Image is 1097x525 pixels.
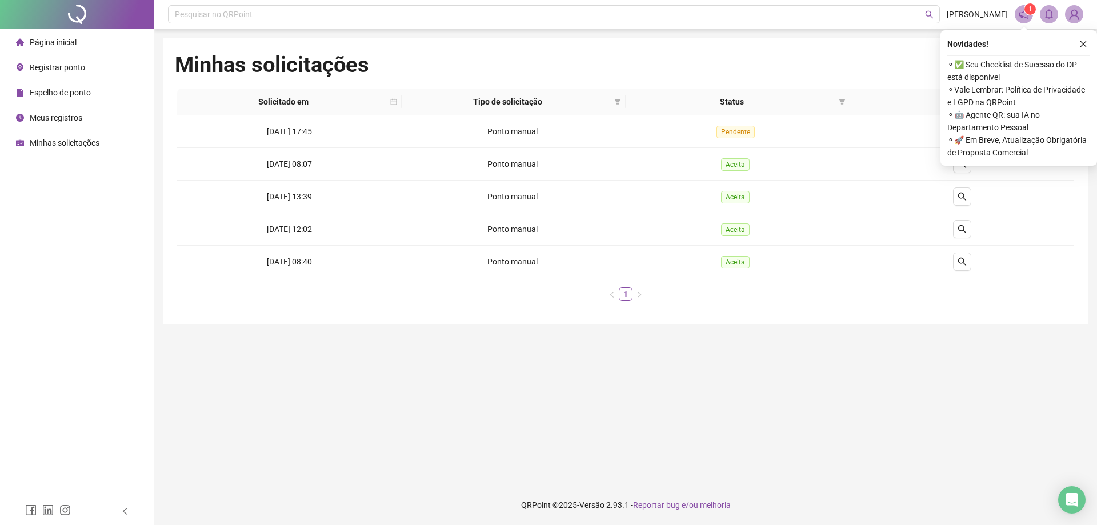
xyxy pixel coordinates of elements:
[267,225,312,234] span: [DATE] 12:02
[487,159,538,169] span: Ponto manual
[30,113,82,122] span: Meus registros
[839,98,846,105] span: filter
[850,89,1075,115] th: Detalhes
[721,223,750,236] span: Aceita
[487,192,538,201] span: Ponto manual
[619,288,632,300] a: 1
[721,158,750,171] span: Aceita
[175,51,369,78] h1: Minhas solicitações
[16,89,24,97] span: file
[947,109,1090,134] span: ⚬ 🤖 Agente QR: sua IA no Departamento Pessoal
[267,257,312,266] span: [DATE] 08:40
[16,114,24,122] span: clock-circle
[487,257,538,266] span: Ponto manual
[947,83,1090,109] span: ⚬ Vale Lembrar: Política de Privacidade e LGPD na QRPoint
[487,225,538,234] span: Ponto manual
[59,504,71,516] span: instagram
[1028,5,1032,13] span: 1
[1019,9,1029,19] span: notification
[25,504,37,516] span: facebook
[721,191,750,203] span: Aceita
[630,95,834,108] span: Status
[390,98,397,105] span: calendar
[267,127,312,136] span: [DATE] 17:45
[406,95,610,108] span: Tipo de solicitação
[388,93,399,110] span: calendar
[267,192,312,201] span: [DATE] 13:39
[605,287,619,301] button: left
[612,93,623,110] span: filter
[605,287,619,301] li: Página anterior
[154,485,1097,525] footer: QRPoint © 2025 - 2.93.1 -
[30,63,85,72] span: Registrar ponto
[958,257,967,266] span: search
[947,134,1090,159] span: ⚬ 🚀 Em Breve, Atualização Obrigatória de Proposta Comercial
[42,504,54,516] span: linkedin
[1044,9,1054,19] span: bell
[958,225,967,234] span: search
[30,138,99,147] span: Minhas solicitações
[958,192,967,201] span: search
[30,88,91,97] span: Espelho de ponto
[947,8,1008,21] span: [PERSON_NAME]
[632,287,646,301] button: right
[1066,6,1083,23] img: 93606
[925,10,934,19] span: search
[619,287,632,301] li: 1
[721,256,750,268] span: Aceita
[836,93,848,110] span: filter
[121,507,129,515] span: left
[1024,3,1036,15] sup: 1
[632,287,646,301] li: Próxima página
[1079,40,1087,48] span: close
[16,63,24,71] span: environment
[1058,486,1086,514] div: Open Intercom Messenger
[636,291,643,298] span: right
[579,500,604,510] span: Versão
[16,139,24,147] span: schedule
[947,38,988,50] span: Novidades !
[30,38,77,47] span: Página inicial
[182,95,386,108] span: Solicitado em
[267,159,312,169] span: [DATE] 08:07
[633,500,731,510] span: Reportar bug e/ou melhoria
[614,98,621,105] span: filter
[487,127,538,136] span: Ponto manual
[947,58,1090,83] span: ⚬ ✅ Seu Checklist de Sucesso do DP está disponível
[608,291,615,298] span: left
[16,38,24,46] span: home
[716,126,755,138] span: Pendente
